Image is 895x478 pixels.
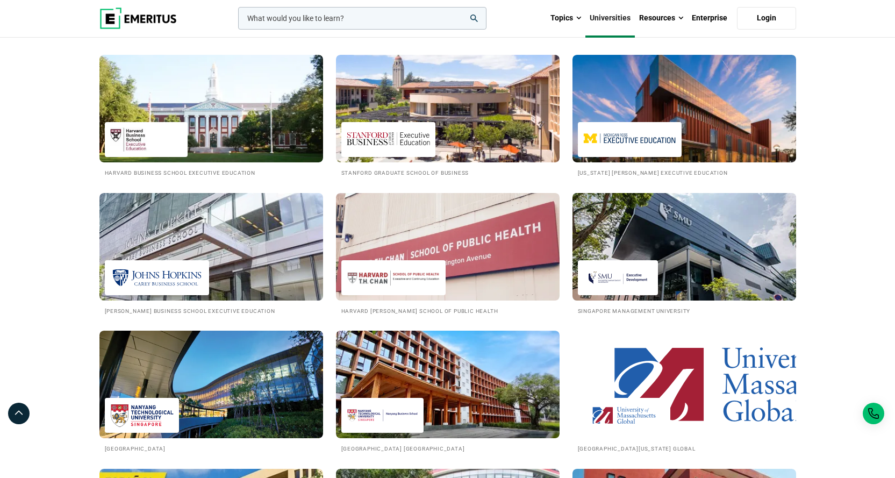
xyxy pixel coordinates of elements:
[583,403,665,427] img: University of Massachusetts Global
[105,168,318,177] h2: Harvard Business School Executive Education
[583,266,653,290] img: Singapore Management University
[561,188,807,306] img: Universities We Work With
[336,193,560,315] a: Universities We Work With Harvard T.H. Chan School of Public Health Harvard [PERSON_NAME] School ...
[99,331,323,453] a: Universities We Work With Nanyang Technological University [GEOGRAPHIC_DATA]
[336,331,560,453] a: Universities We Work With Nanyang Technological University Nanyang Business School [GEOGRAPHIC_DA...
[336,193,560,301] img: Universities We Work With
[105,444,318,453] h2: [GEOGRAPHIC_DATA]
[341,306,554,315] h2: Harvard [PERSON_NAME] School of Public Health
[347,127,430,152] img: Stanford Graduate School of Business
[578,168,791,177] h2: [US_STATE] [PERSON_NAME] Executive Education
[110,266,204,290] img: Johns Hopkins Carey Business School Executive Education
[578,306,791,315] h2: Singapore Management University
[572,331,796,438] img: Universities We Work With
[737,7,796,30] a: Login
[347,266,440,290] img: Harvard T.H. Chan School of Public Health
[110,127,182,152] img: Harvard Business School Executive Education
[99,193,323,301] img: Universities We Work With
[572,55,796,177] a: Universities We Work With Michigan Ross Executive Education [US_STATE] [PERSON_NAME] Executive Ed...
[336,331,560,438] img: Universities We Work With
[341,168,554,177] h2: Stanford Graduate School of Business
[572,193,796,315] a: Universities We Work With Singapore Management University Singapore Management University
[99,331,323,438] img: Universities We Work With
[578,444,791,453] h2: [GEOGRAPHIC_DATA][US_STATE] Global
[583,127,677,152] img: Michigan Ross Executive Education
[105,306,318,315] h2: [PERSON_NAME] Business School Executive Education
[99,55,323,162] img: Universities We Work With
[336,55,560,177] a: Universities We Work With Stanford Graduate School of Business Stanford Graduate School of Business
[341,444,554,453] h2: [GEOGRAPHIC_DATA] [GEOGRAPHIC_DATA]
[572,331,796,453] a: Universities We Work With University of Massachusetts Global [GEOGRAPHIC_DATA][US_STATE] Global
[336,55,560,162] img: Universities We Work With
[347,403,418,427] img: Nanyang Technological University Nanyang Business School
[99,193,323,315] a: Universities We Work With Johns Hopkins Carey Business School Executive Education [PERSON_NAME] B...
[238,7,486,30] input: woocommerce-product-search-field-0
[99,55,323,177] a: Universities We Work With Harvard Business School Executive Education Harvard Business School Exe...
[572,55,796,162] img: Universities We Work With
[110,403,174,427] img: Nanyang Technological University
